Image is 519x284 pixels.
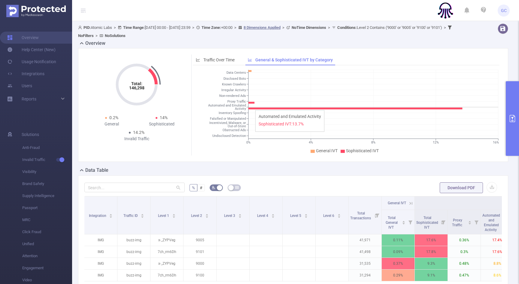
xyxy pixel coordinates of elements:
[448,234,481,246] p: 0.36%
[349,234,381,246] p: 41,971
[212,134,246,138] tspan: Undisclosed Detection
[309,140,313,144] tspan: 4%
[223,77,246,81] tspan: Disclosed Bots
[105,33,126,38] b: No Solutions
[117,258,150,269] p: buzz-img
[22,154,72,166] span: Invalid Traffic
[202,25,221,30] b: Time Zone:
[468,220,472,222] i: icon: caret-up
[7,68,44,80] a: Integrations
[222,82,246,86] tspan: Known Crawlers
[84,234,117,246] p: IMG
[406,210,414,234] i: Filter menu
[232,25,238,30] span: >
[226,71,246,75] tspan: Data Centers
[402,220,405,224] div: Sort
[448,246,481,258] p: 0.3%
[184,270,216,281] p: 9100
[22,238,72,250] span: Unified
[78,26,83,29] i: icon: user
[255,57,333,62] span: General & Sophisticated IVT by Category
[415,258,448,269] p: 9.3%
[184,258,216,269] p: 9000
[117,234,150,246] p: buzz-img
[371,140,375,144] tspan: 8%
[184,246,216,258] p: 9101
[468,222,472,224] i: icon: caret-down
[22,166,72,178] span: Visibility
[196,58,200,62] i: icon: line-chart
[481,270,514,281] p: 8.6%
[141,215,144,217] i: icon: caret-down
[481,258,514,269] p: 8.8%
[191,214,203,218] span: Level 2
[219,111,246,115] tspan: Inventory Spoofing
[22,97,36,101] span: Reports
[415,234,448,246] p: 17.6%
[94,33,99,38] span: >
[337,213,341,217] div: Sort
[205,213,209,217] div: Sort
[350,211,372,220] span: Total Transactions
[83,25,91,30] b: PID:
[472,210,481,234] i: Filter menu
[22,190,72,202] span: Supply Intelligence
[433,140,439,144] tspan: 12%
[501,5,507,17] span: GC
[209,121,246,125] tspan: Incentivized, Malware, or
[238,213,242,217] div: Sort
[248,58,252,62] i: icon: bar-chart
[123,214,139,218] span: Traffic ID
[192,185,195,190] span: %
[172,213,176,217] div: Sort
[238,215,241,217] i: icon: caret-down
[281,25,286,30] span: >
[137,121,187,127] div: Sophisticated
[271,213,275,217] div: Sort
[482,213,500,232] span: Automated and Emulated Activity
[141,213,144,215] i: icon: caret-up
[493,140,499,144] tspan: 16%
[238,213,241,215] i: icon: caret-up
[117,270,150,281] p: buzz-img
[326,25,332,30] span: >
[440,182,483,193] button: Download PDF
[468,220,472,224] div: Sort
[292,25,326,30] b: No Time Dimensions
[160,115,168,120] span: 14%
[257,214,269,218] span: Level 4
[22,250,72,262] span: Attention
[84,246,117,258] p: IMG
[89,214,107,218] span: Integration
[271,215,275,217] i: icon: caret-down
[158,214,170,218] span: Level 1
[448,270,481,281] p: 0.47%
[337,213,341,215] i: icon: caret-up
[22,226,72,238] span: Click Fraud
[109,213,113,215] i: icon: caret-up
[382,270,414,281] p: 0.29%
[337,25,357,30] b: Conditions :
[228,124,246,128] tspan: Out-of-Store
[304,213,308,217] div: Sort
[452,218,463,227] span: Proxy Traffic
[7,80,32,92] a: Users
[78,25,453,38] span: Atomic Labs [DATE] 00:00 - [DATE] 23:59 +00:00
[22,262,72,274] span: Engagement
[112,25,118,30] span: >
[481,234,514,246] p: 17.4%
[150,258,183,269] p: x-_ZYPVeg
[7,32,39,44] a: Overview
[402,220,405,222] i: icon: caret-up
[172,215,175,217] i: icon: caret-down
[109,115,118,120] span: 0.2%
[131,81,142,86] tspan: Total:
[439,210,448,234] i: Filter menu
[78,33,94,38] b: No Filters
[290,214,302,218] span: Level 5
[84,183,185,192] input: Search...
[200,185,202,190] span: #
[346,148,379,153] span: Sophisticated IVT
[448,258,481,269] p: 0.48%
[22,178,72,190] span: Brand Safety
